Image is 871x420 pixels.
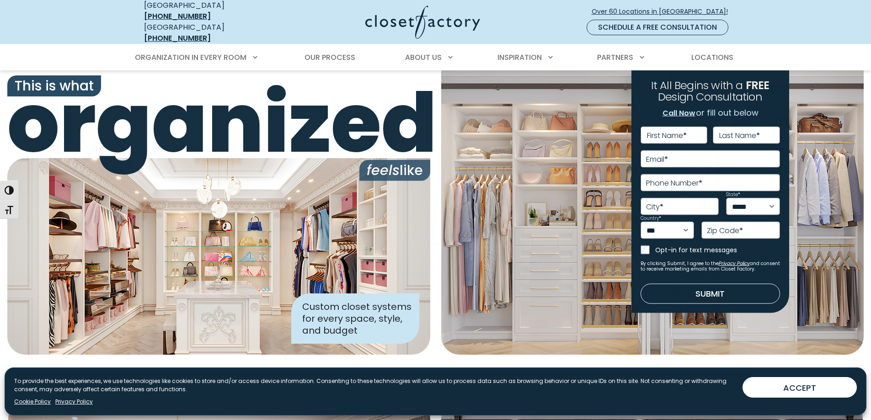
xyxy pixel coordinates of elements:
[365,5,480,39] img: Closet Factory Logo
[359,160,430,181] span: like
[144,33,211,43] a: [PHONE_NUMBER]
[144,22,277,44] div: [GEOGRAPHIC_DATA]
[291,293,419,344] div: Custom closet systems for every space, style, and budget
[7,158,430,355] img: Closet Factory designed closet
[55,398,93,406] a: Privacy Policy
[743,377,857,398] button: ACCEPT
[128,45,743,70] nav: Primary Menu
[135,52,246,63] span: Organization in Every Room
[587,20,728,35] a: Schedule a Free Consultation
[405,52,442,63] span: About Us
[144,11,211,21] a: [PHONE_NUMBER]
[591,4,736,20] a: Over 60 Locations in [GEOGRAPHIC_DATA]!
[592,7,735,16] span: Over 60 Locations in [GEOGRAPHIC_DATA]!
[14,398,51,406] a: Cookie Policy
[305,52,355,63] span: Our Process
[597,52,633,63] span: Partners
[367,160,400,180] i: feels
[7,82,430,164] span: organized
[691,52,733,63] span: Locations
[14,377,735,393] p: To provide the best experiences, we use technologies like cookies to store and/or access device i...
[497,52,542,63] span: Inspiration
